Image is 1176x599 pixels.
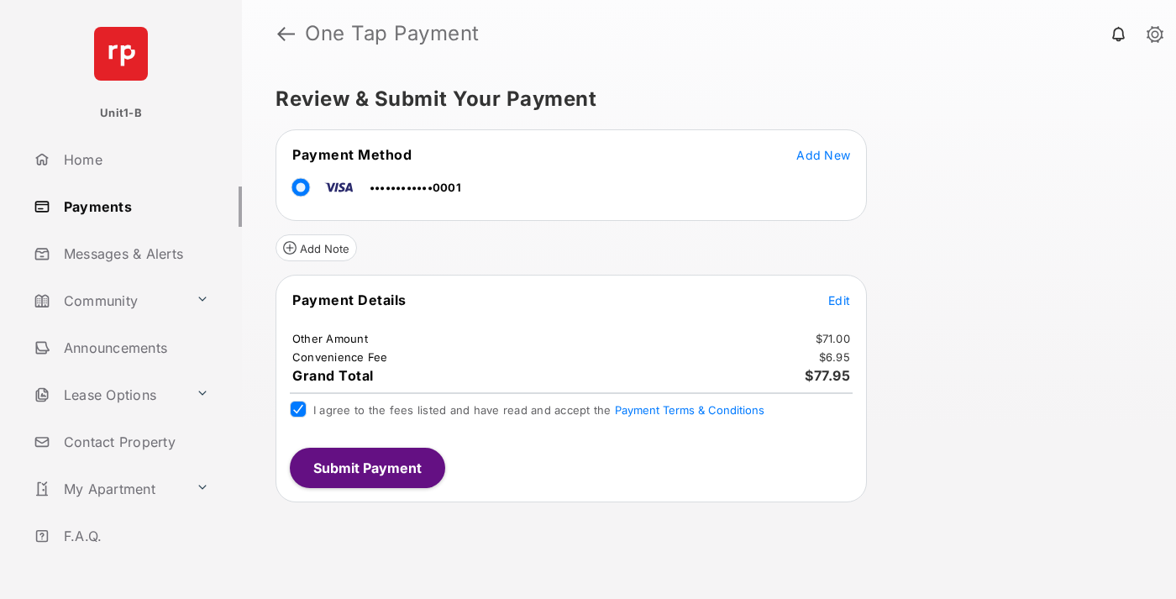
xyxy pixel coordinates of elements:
a: My Apartment [27,469,189,509]
span: Add New [796,148,850,162]
button: Add New [796,146,850,163]
button: Add Note [276,234,357,261]
img: svg+xml;base64,PHN2ZyB4bWxucz0iaHR0cDovL3d3dy53My5vcmcvMjAwMC9zdmciIHdpZHRoPSI2NCIgaGVpZ2h0PSI2NC... [94,27,148,81]
span: Payment Method [292,146,412,163]
td: $71.00 [815,331,852,346]
span: Edit [828,293,850,307]
button: Submit Payment [290,448,445,488]
button: Edit [828,292,850,308]
p: Unit1-B [100,105,142,122]
span: Payment Details [292,292,407,308]
strong: One Tap Payment [305,24,480,44]
span: Grand Total [292,367,374,384]
span: ••••••••••••0001 [370,181,461,194]
a: Home [27,139,242,180]
a: F.A.Q. [27,516,242,556]
span: $77.95 [805,367,850,384]
a: Payments [27,187,242,227]
td: Convenience Fee [291,349,389,365]
a: Messages & Alerts [27,234,242,274]
span: I agree to the fees listed and have read and accept the [313,403,764,417]
a: Contact Property [27,422,242,462]
a: Lease Options [27,375,189,415]
a: Community [27,281,189,321]
td: Other Amount [291,331,369,346]
button: I agree to the fees listed and have read and accept the [615,403,764,417]
a: Announcements [27,328,242,368]
h5: Review & Submit Your Payment [276,89,1129,109]
td: $6.95 [818,349,851,365]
